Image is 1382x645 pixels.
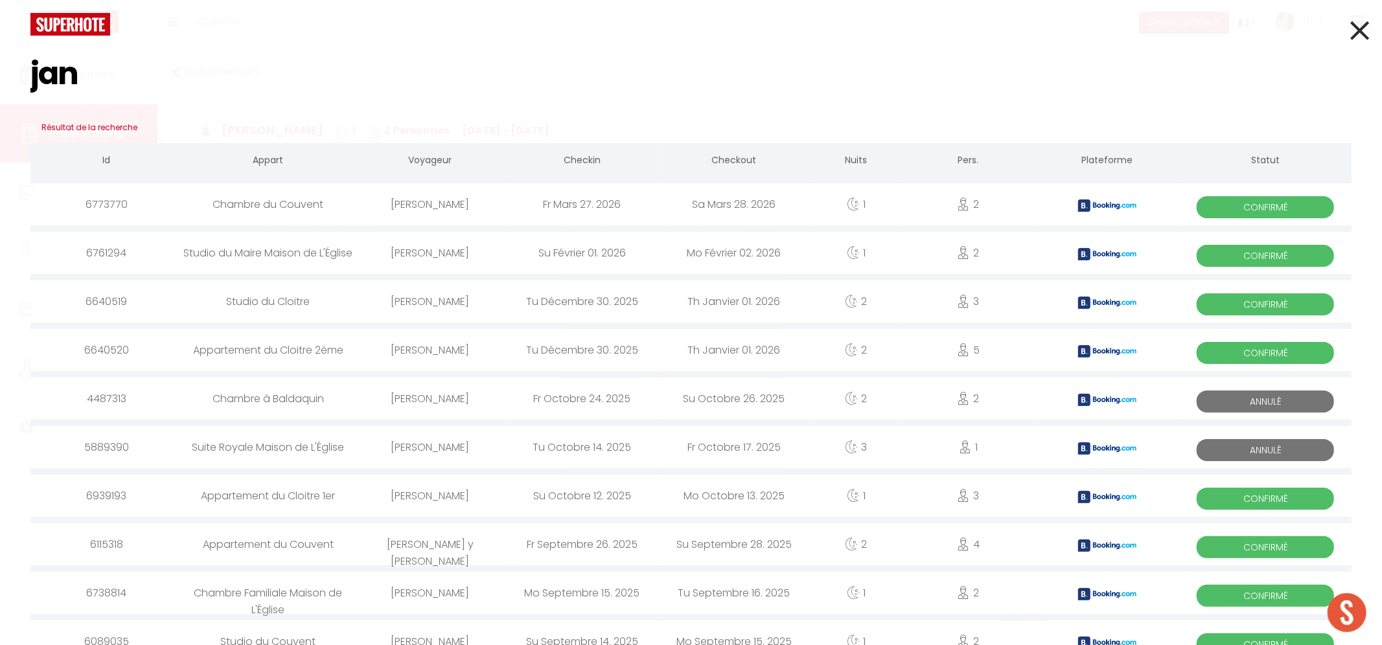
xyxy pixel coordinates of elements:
div: 2 [810,280,903,322]
div: Appartement du Couvent [182,523,354,565]
img: booking2.png [1078,297,1136,309]
th: Pers. [903,143,1035,180]
div: Th Janvier 01. 2026 [658,329,811,371]
th: Plateforme [1035,143,1180,180]
span: Confirmé [1197,488,1334,510]
div: Suite Royale Maison de L'Église [182,426,354,468]
img: booking2.png [1078,394,1136,406]
div: 2 [903,232,1035,274]
div: Su Février 01. 2026 [506,232,658,274]
div: 2 [903,572,1035,614]
img: logo [30,13,110,36]
div: Mo Février 02. 2026 [658,232,811,274]
div: Appartement du Cloitre 1er [182,475,354,517]
div: 4 [903,523,1035,565]
span: Confirmé [1197,585,1334,607]
input: Tapez pour rechercher... [30,36,1352,112]
div: Mo Octobre 13. 2025 [658,475,811,517]
th: Checkout [658,143,811,180]
div: Tu Octobre 14. 2025 [506,426,658,468]
th: Voyageur [354,143,506,180]
th: Checkin [506,143,658,180]
div: 2 [810,523,903,565]
div: 6640520 [30,329,182,371]
div: 6738814 [30,572,182,614]
div: [PERSON_NAME] [354,378,506,420]
div: Mo Septembre 15. 2025 [506,572,658,614]
div: Tu Décembre 30. 2025 [506,280,658,322]
div: Su Octobre 26. 2025 [658,378,811,420]
span: Confirmé [1197,536,1334,558]
div: Tu Décembre 30. 2025 [506,329,658,371]
img: booking2.png [1078,588,1136,600]
th: Statut [1180,143,1352,180]
th: Appart [182,143,354,180]
div: Th Janvier 01. 2026 [658,280,811,322]
div: Fr Octobre 24. 2025 [506,378,658,420]
span: Confirmé [1197,293,1334,315]
th: Nuits [810,143,903,180]
div: 4487313 [30,378,182,420]
div: [PERSON_NAME] [354,183,506,225]
div: 6773770 [30,183,182,225]
div: 1 [810,572,903,614]
span: Annulé [1197,439,1334,461]
img: booking2.png [1078,539,1136,552]
div: Chambre du Couvent [182,183,354,225]
div: Chambre à Baldaquin [182,378,354,420]
img: booking2.png [1078,442,1136,455]
img: booking2.png [1078,491,1136,503]
div: [PERSON_NAME] [354,329,506,371]
span: Confirmé [1197,245,1334,267]
div: [PERSON_NAME] [354,475,506,517]
div: 3 [903,475,1035,517]
div: 6939193 [30,475,182,517]
div: 2 [903,183,1035,225]
span: Annulé [1197,390,1334,413]
div: 5889390 [30,426,182,468]
div: 6761294 [30,232,182,274]
div: Su Septembre 28. 2025 [658,523,811,565]
div: [PERSON_NAME] y [PERSON_NAME] [354,523,506,565]
h3: Résultat de la recherche [30,112,1352,143]
div: [PERSON_NAME] [354,572,506,614]
div: 2 [810,329,903,371]
span: Confirmé [1197,342,1334,364]
div: [PERSON_NAME] [354,280,506,322]
div: [PERSON_NAME] [354,426,506,468]
div: Su Octobre 12. 2025 [506,475,658,517]
div: Studio du Cloitre [182,280,354,322]
img: booking2.png [1078,248,1136,260]
img: booking2.png [1078,345,1136,357]
div: 1 [810,183,903,225]
div: 2 [810,378,903,420]
div: Fr Mars 27. 2026 [506,183,658,225]
img: booking2.png [1078,199,1136,212]
div: Studio du Maire Maison de L'Église [182,232,354,274]
div: 6115318 [30,523,182,565]
span: Confirmé [1197,196,1334,218]
div: 3 [903,280,1035,322]
div: 1 [810,475,903,517]
div: Ouvrir le chat [1328,593,1366,632]
div: Tu Septembre 16. 2025 [658,572,811,614]
div: Fr Octobre 17. 2025 [658,426,811,468]
div: 3 [810,426,903,468]
div: 1 [810,232,903,274]
div: 5 [903,329,1035,371]
div: 2 [903,378,1035,420]
div: Chambre Familiale Maison de L'Église [182,572,354,614]
div: Sa Mars 28. 2026 [658,183,811,225]
div: 1 [903,426,1035,468]
div: 6640519 [30,280,182,322]
div: Appartement du Cloitre 2ème [182,329,354,371]
div: [PERSON_NAME] [354,232,506,274]
th: Id [30,143,182,180]
div: Fr Septembre 26. 2025 [506,523,658,565]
